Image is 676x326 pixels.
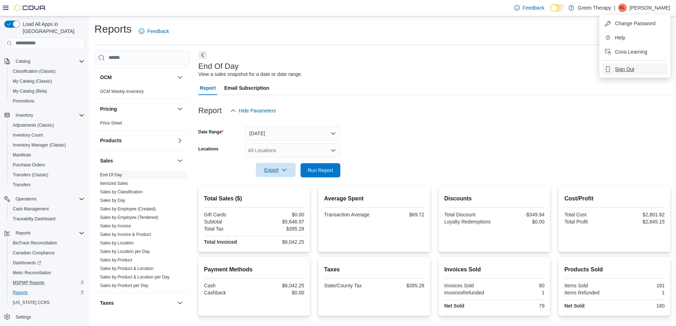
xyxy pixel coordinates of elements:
[10,205,51,213] a: Cash Management
[564,265,665,274] h2: Products Sold
[10,161,84,169] span: Purchase Orders
[100,137,174,144] button: Products
[100,241,134,245] a: Sales by Location
[100,189,143,195] span: Sales by Classification
[7,170,87,180] button: Transfers (Classic)
[94,119,190,130] div: Pricing
[255,239,304,245] div: $6,042.25
[602,18,667,29] button: Change Password
[10,269,54,277] a: Metrc Reconciliation
[7,96,87,106] button: Promotions
[13,111,84,120] span: Inventory
[255,212,304,217] div: $0.00
[10,131,84,139] span: Inventory Count
[10,141,69,149] a: Inventory Manager (Classic)
[615,20,655,27] span: Change Password
[100,137,122,144] h3: Products
[444,219,493,225] div: Loyalty Redemptions
[10,77,55,85] a: My Catalog (Classic)
[100,299,114,306] h3: Taxes
[10,121,57,129] a: Adjustments (Classic)
[10,249,57,257] a: Canadian Compliance
[7,278,87,288] button: MSPMP Reports
[7,298,87,308] button: [US_STATE] CCRS
[7,288,87,298] button: Reports
[1,56,87,66] button: Catalog
[444,283,493,288] div: Invoices Sold
[7,140,87,150] button: Inventory Manager (Classic)
[16,230,31,236] span: Reports
[10,288,84,297] span: Reports
[10,259,44,267] a: Dashboards
[13,98,34,104] span: Promotions
[7,130,87,140] button: Inventory Count
[100,206,156,212] span: Sales by Employee (Created)
[13,68,56,74] span: Classification (Classic)
[200,81,216,95] span: Report
[1,228,87,238] button: Reports
[615,66,634,73] span: Sign Out
[10,171,51,179] a: Transfers (Classic)
[324,265,424,274] h2: Taxes
[176,156,184,165] button: Sales
[7,66,87,76] button: Classification (Classic)
[13,88,47,94] span: My Catalog (Beta)
[198,51,207,59] button: Next
[13,111,36,120] button: Inventory
[10,298,53,307] a: [US_STATE] CCRS
[227,104,279,118] button: Hide Parameters
[10,181,84,189] span: Transfers
[13,152,31,158] span: Manifests
[10,278,47,287] a: MSPMP Reports
[564,219,613,225] div: Total Profit
[1,194,87,204] button: Operations
[13,206,49,212] span: Cash Management
[10,161,48,169] a: Purchase Orders
[324,194,424,203] h2: Average Spent
[13,57,33,66] button: Catalog
[7,248,87,258] button: Canadian Compliance
[13,195,84,203] span: Operations
[10,97,84,105] span: Promotions
[100,258,132,263] a: Sales by Product
[16,59,30,64] span: Catalog
[100,215,158,220] span: Sales by Employee (Tendered)
[602,46,667,57] button: Cova Learning
[14,4,46,11] img: Cova
[100,240,134,246] span: Sales by Location
[13,240,57,246] span: BioTrack Reconciliation
[198,62,239,71] h3: End Of Day
[13,229,33,237] button: Reports
[376,283,424,288] div: $395.28
[100,189,143,194] a: Sales by Classification
[10,269,84,277] span: Metrc Reconciliation
[564,290,613,295] div: Items Refunded
[330,148,336,153] button: Open list of options
[511,1,547,15] a: Feedback
[13,270,51,276] span: Metrc Reconciliation
[618,4,627,12] div: Kyle Lack
[10,67,59,76] a: Classification (Classic)
[94,171,190,293] div: Sales
[496,283,544,288] div: 80
[13,78,52,84] span: My Catalog (Classic)
[16,112,33,118] span: Inventory
[13,162,45,168] span: Purchase Orders
[20,21,84,35] span: Load All Apps in [GEOGRAPHIC_DATA]
[239,107,276,114] span: Hide Parameters
[100,232,151,237] a: Sales by Invoice & Product
[444,290,493,295] div: InvoicesRefunded
[100,172,122,177] a: End Of Day
[100,283,148,288] a: Sales by Product per Day
[13,195,39,203] button: Operations
[564,212,613,217] div: Total Cost
[204,265,304,274] h2: Payment Methods
[10,239,60,247] a: BioTrack Reconciliation
[444,303,465,309] strong: Net Sold
[16,196,37,202] span: Operations
[198,106,222,115] h3: Report
[100,198,125,203] a: Sales by Day
[376,212,424,217] div: $69.72
[13,280,44,286] span: MSPMP Reports
[204,226,253,232] div: Total Tax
